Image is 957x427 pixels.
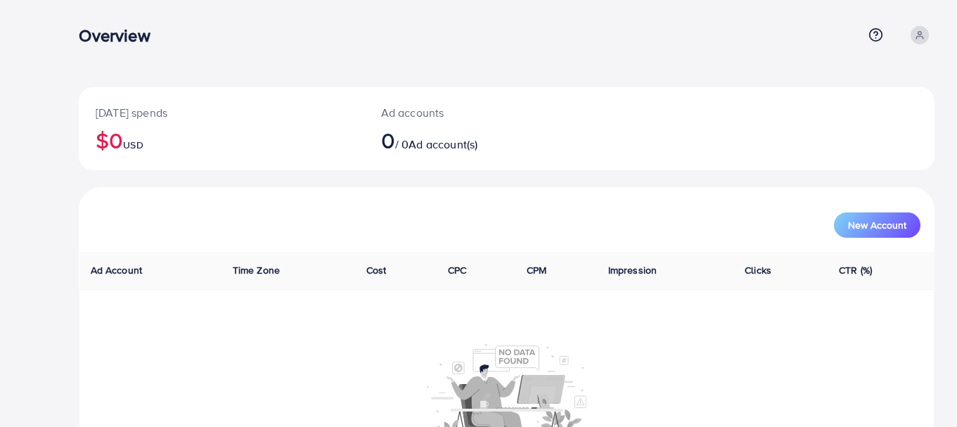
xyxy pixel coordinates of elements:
[381,124,395,156] span: 0
[366,263,387,277] span: Cost
[745,263,771,277] span: Clicks
[834,212,920,238] button: New Account
[608,263,657,277] span: Impression
[839,263,872,277] span: CTR (%)
[527,263,546,277] span: CPM
[448,263,466,277] span: CPC
[96,104,347,121] p: [DATE] spends
[409,136,477,152] span: Ad account(s)
[123,138,143,152] span: USD
[848,220,906,230] span: New Account
[381,127,561,153] h2: / 0
[96,127,347,153] h2: $0
[381,104,561,121] p: Ad accounts
[79,25,161,46] h3: Overview
[91,263,143,277] span: Ad Account
[233,263,280,277] span: Time Zone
